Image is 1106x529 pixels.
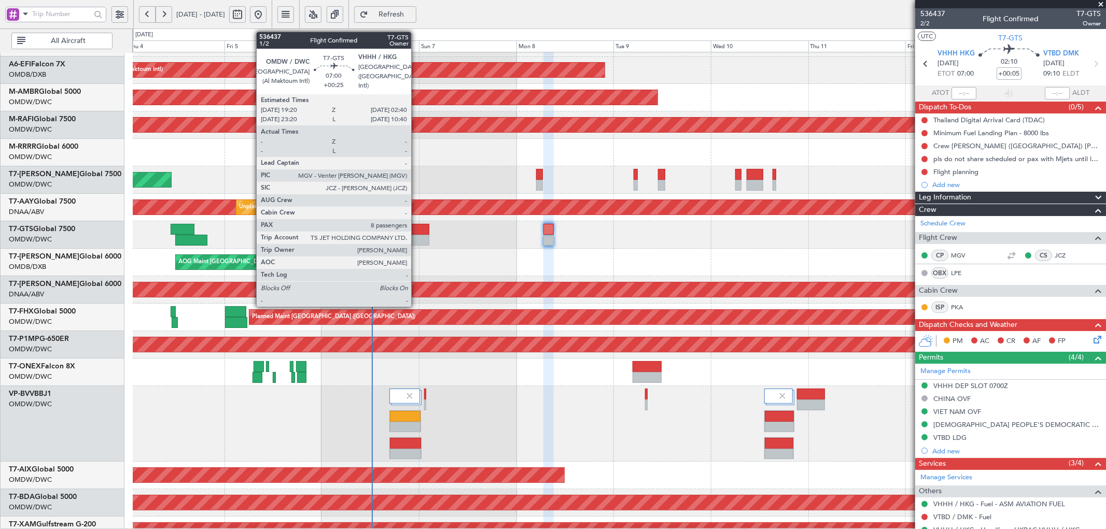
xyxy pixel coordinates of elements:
[9,345,52,354] a: OMDW/DWC
[933,141,1101,150] div: Crew [PERSON_NAME] ([GEOGRAPHIC_DATA]) [PERSON_NAME] (ISP)
[933,154,1101,163] div: pls do not share scheduled or pax with Mjets until last minute
[27,37,109,45] span: All Aircraft
[9,143,36,150] span: M-RRRR
[919,319,1017,331] span: Dispatch Checks and Weather
[354,6,416,23] button: Refresh
[9,475,52,484] a: OMDW/DWC
[933,499,1065,508] a: VHHH / HKG - Fuel - ASM AVIATION FUEL
[9,390,51,397] a: VP-BVVBBJ1
[919,352,943,364] span: Permits
[9,335,39,342] span: T7-P1MP
[9,390,34,397] span: VP-BVV
[933,433,967,442] div: VTBD LDG
[1043,69,1060,79] span: 09:10
[1043,59,1065,69] span: [DATE]
[1001,57,1017,67] span: 02:10
[9,125,52,134] a: OMDW/DWC
[933,381,1008,390] div: VHHH DEP SLOT 0700Z
[808,40,906,53] div: Thu 11
[951,87,976,99] input: --:--
[951,251,974,260] a: MGV
[953,336,963,347] span: PM
[9,466,32,473] span: T7-AIX
[370,11,413,18] span: Refresh
[937,69,955,79] span: ETOT
[9,116,34,123] span: M-RAFI
[1076,19,1101,28] span: Owner
[9,253,121,260] a: T7-[PERSON_NAME]Global 6000
[933,407,981,416] div: VIET NAM OVF
[9,399,52,409] a: OMDW/DWC
[9,280,121,288] a: T7-[PERSON_NAME]Global 6000
[321,40,419,53] div: Sat 6
[9,290,44,299] a: DNAA/ABV
[9,207,44,217] a: DNAA/ABV
[920,473,972,483] a: Manage Services
[1076,8,1101,19] span: T7-GTS
[9,152,52,162] a: OMDW/DWC
[951,303,974,312] a: PKA
[9,225,33,233] span: T7-GTS
[1072,88,1089,98] span: ALDT
[9,198,34,205] span: T7-AAY
[405,391,414,401] img: gray-close.svg
[9,88,39,95] span: M-AMBR
[919,192,971,204] span: Leg Information
[9,70,46,79] a: OMDB/DXB
[135,31,153,39] div: [DATE]
[931,250,948,261] div: CP
[9,308,76,315] a: T7-FHXGlobal 5000
[919,204,936,216] span: Crew
[9,253,79,260] span: T7-[PERSON_NAME]
[252,309,415,325] div: Planned Maint [GEOGRAPHIC_DATA] ([GEOGRAPHIC_DATA])
[951,268,974,278] a: LPE
[983,14,1039,25] div: Flight Confirmed
[920,219,965,229] a: Schedule Crew
[980,336,989,347] span: AC
[932,180,1101,189] div: Add new
[1055,251,1078,260] a: JCZ
[9,335,69,342] a: T7-P1MPG-650ER
[225,40,322,53] div: Fri 5
[9,143,78,150] a: M-RRRRGlobal 6000
[920,8,945,19] span: 536437
[9,372,52,381] a: OMDW/DWC
[9,308,34,315] span: T7-FHX
[9,180,52,189] a: OMDW/DWC
[937,49,975,59] span: VHHH HKG
[239,199,393,215] div: Unplanned Maint [GEOGRAPHIC_DATA] (Al Maktoum Intl)
[11,33,113,49] button: All Aircraft
[178,254,300,270] div: AOG Maint [GEOGRAPHIC_DATA] (Dubai Intl)
[613,40,711,53] div: Tue 9
[9,363,75,370] a: T7-ONEXFalcon 8X
[999,33,1023,44] span: T7-GTS
[32,6,91,22] input: Trip Number
[9,466,74,473] a: T7-AIXGlobal 5000
[932,447,1101,455] div: Add new
[919,285,958,297] span: Cabin Crew
[1069,352,1084,363] span: (4/4)
[9,503,52,512] a: OMDW/DWC
[1058,336,1066,347] span: FP
[9,521,36,528] span: T7-XAM
[933,128,1049,137] div: Minimum Fuel Landing Plan - 8000 lbs
[931,267,948,279] div: OBX
[1035,250,1052,261] div: CS
[1062,69,1079,79] span: ELDT
[9,170,121,178] a: T7-[PERSON_NAME]Global 7500
[9,363,41,370] span: T7-ONEX
[9,493,35,501] span: T7-BDA
[9,280,79,288] span: T7-[PERSON_NAME]
[957,69,974,79] span: 07:00
[9,97,52,107] a: OMDW/DWC
[905,40,1003,53] div: Fri 12
[9,317,52,326] a: OMDW/DWC
[1006,336,1015,347] span: CR
[931,302,948,313] div: ISP
[1069,102,1084,112] span: (0/5)
[9,198,76,205] a: T7-AAYGlobal 7500
[419,40,516,53] div: Sun 7
[937,59,959,69] span: [DATE]
[9,61,31,68] span: A6-EFI
[933,512,991,521] a: VTBD / DMK - Fuel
